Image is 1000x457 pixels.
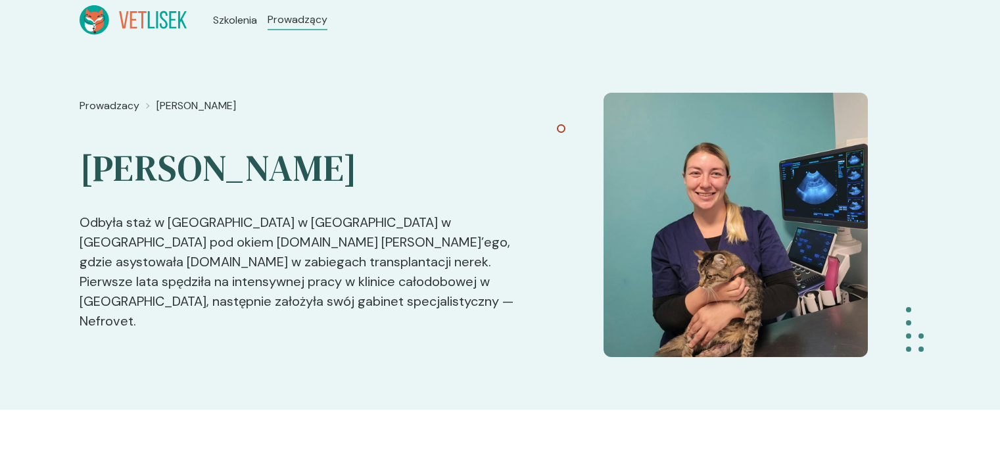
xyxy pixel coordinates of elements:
[213,12,257,28] a: Szkolenia
[80,119,538,191] h2: [PERSON_NAME]
[268,12,327,28] a: Prowadzący
[80,191,538,331] p: Odbyła staż w [GEOGRAPHIC_DATA] w [GEOGRAPHIC_DATA] w [GEOGRAPHIC_DATA] pod okiem [DOMAIN_NAME] [...
[156,98,236,114] a: [PERSON_NAME]
[80,98,139,114] a: Prowadzacy
[604,93,868,357] img: 42fc99e3-df70-4eb2-977a-d53acdb57acf_Barbara+Zacharewicz.jpg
